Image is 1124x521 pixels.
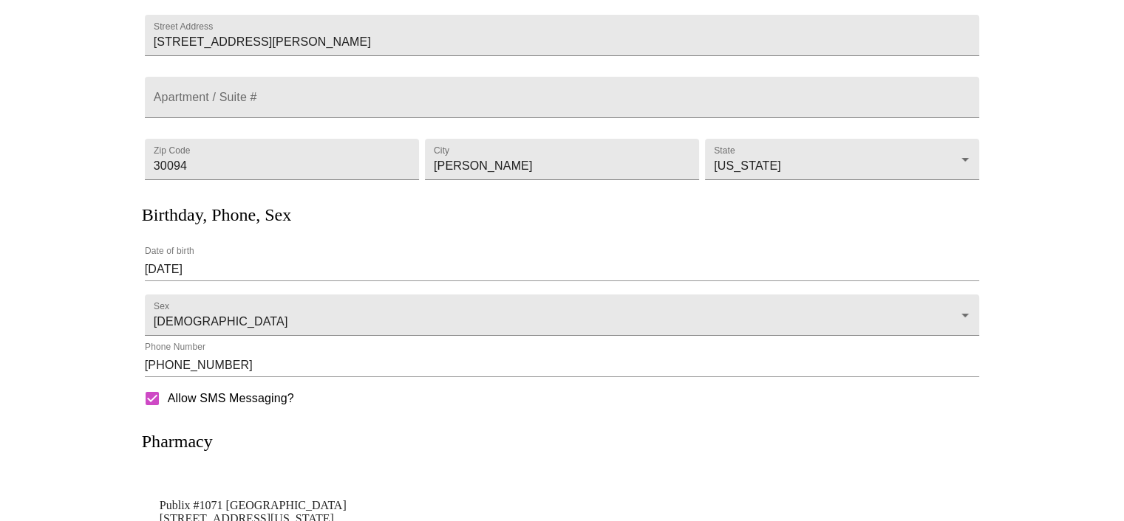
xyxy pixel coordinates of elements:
[145,247,194,256] label: Date of birth
[145,343,205,352] label: Phone Number
[705,139,979,180] div: [US_STATE]
[145,294,980,336] div: [DEMOGRAPHIC_DATA]
[142,205,291,225] h3: Birthday, Phone, Sex
[142,432,213,452] h3: Pharmacy
[168,390,294,407] span: Allow SMS Messaging?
